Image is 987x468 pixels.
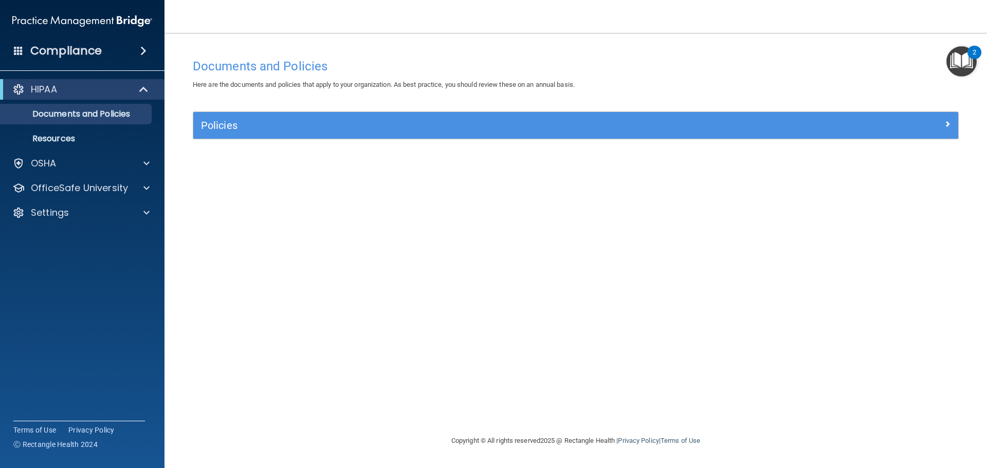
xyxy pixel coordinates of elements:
[201,120,759,131] h5: Policies
[12,157,150,170] a: OSHA
[973,52,976,66] div: 2
[618,437,659,444] a: Privacy Policy
[30,44,102,58] h4: Compliance
[193,60,959,73] h4: Documents and Policies
[12,11,152,31] img: PMB logo
[31,182,128,194] p: OfficeSafe University
[946,46,977,77] button: Open Resource Center, 2 new notifications
[31,207,69,219] p: Settings
[12,182,150,194] a: OfficeSafe University
[68,425,115,435] a: Privacy Policy
[809,395,975,436] iframe: Drift Widget Chat Controller
[7,109,147,119] p: Documents and Policies
[13,425,56,435] a: Terms of Use
[193,81,575,88] span: Here are the documents and policies that apply to your organization. As best practice, you should...
[661,437,700,444] a: Terms of Use
[201,117,951,134] a: Policies
[388,424,763,457] div: Copyright © All rights reserved 2025 @ Rectangle Health | |
[31,157,57,170] p: OSHA
[7,134,147,144] p: Resources
[12,207,150,219] a: Settings
[13,439,98,450] span: Ⓒ Rectangle Health 2024
[31,83,57,96] p: HIPAA
[12,83,149,96] a: HIPAA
